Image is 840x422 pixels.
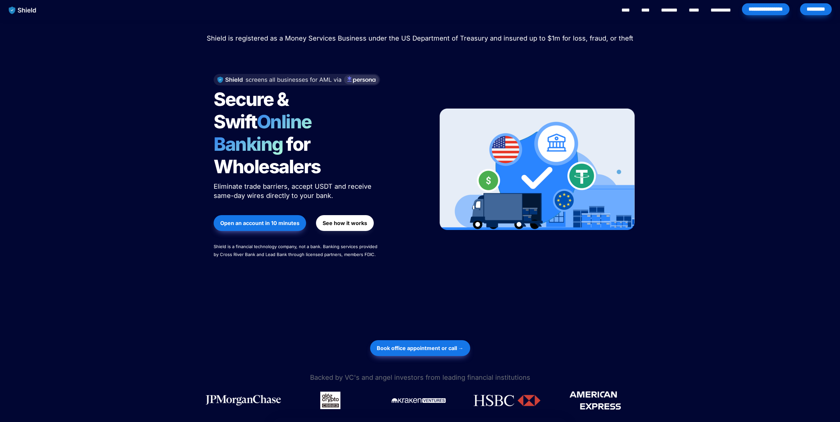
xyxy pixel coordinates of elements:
span: Eliminate trade barriers, accept USDT and receive same-day wires directly to your bank. [214,182,373,200]
span: Backed by VC's and angel investors from leading financial institutions [310,373,530,381]
span: Shield is registered as a Money Services Business under the US Department of Treasury and insured... [207,34,633,42]
a: Book office appointment or call → [370,337,470,359]
a: See how it works [316,212,374,234]
button: Book office appointment or call → [370,340,470,356]
a: Open an account in 10 minutes [214,212,306,234]
button: Open an account in 10 minutes [214,215,306,231]
img: website logo [6,3,40,17]
strong: See how it works [323,220,367,226]
strong: Book office appointment or call → [377,345,464,351]
span: Online Banking [214,111,318,155]
span: for Wholesalers [214,133,321,178]
button: See how it works [316,215,374,231]
strong: Open an account in 10 minutes [220,220,299,226]
span: Secure & Swift [214,88,292,133]
span: Shield is a financial technology company, not a bank. Banking services provided by Cross River Ba... [214,244,379,257]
